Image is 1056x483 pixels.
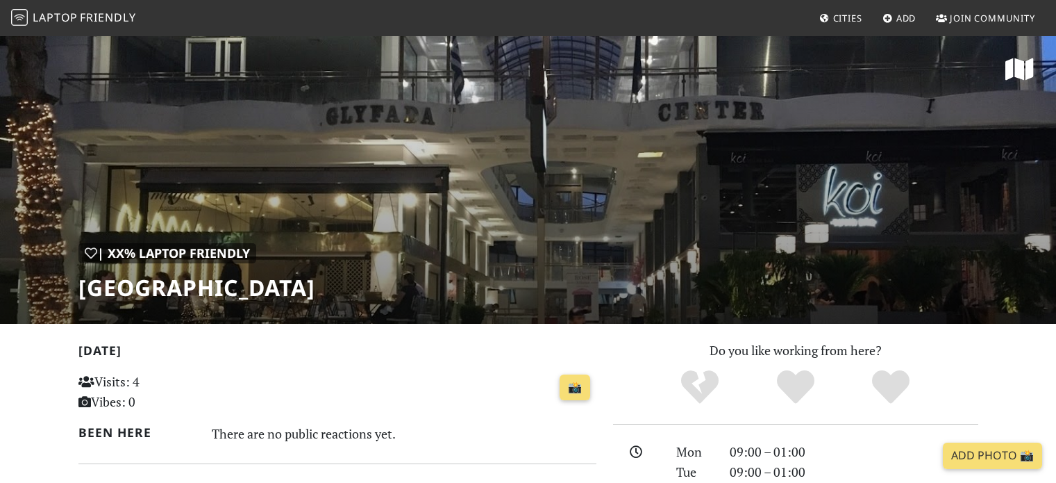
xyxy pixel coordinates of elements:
[896,12,916,24] span: Add
[33,10,78,25] span: Laptop
[943,443,1042,469] a: Add Photo 📸
[80,10,135,25] span: Friendly
[652,368,748,407] div: No
[78,275,315,301] h1: [GEOGRAPHIC_DATA]
[560,375,590,401] a: 📸
[78,372,240,412] p: Visits: 4 Vibes: 0
[613,341,978,361] p: Do you like working from here?
[11,9,28,26] img: LaptopFriendly
[78,425,196,440] h2: Been here
[877,6,922,31] a: Add
[950,12,1035,24] span: Join Community
[930,6,1041,31] a: Join Community
[11,6,136,31] a: LaptopFriendly LaptopFriendly
[668,442,721,462] div: Mon
[721,442,987,462] div: 09:00 – 01:00
[843,368,939,407] div: Definitely!
[212,423,596,445] div: There are no public reactions yet.
[833,12,862,24] span: Cities
[748,368,844,407] div: Yes
[721,462,987,482] div: 09:00 – 01:00
[78,343,596,363] h2: [DATE]
[668,462,721,482] div: Tue
[814,6,868,31] a: Cities
[78,243,256,263] div: | XX% Laptop Friendly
